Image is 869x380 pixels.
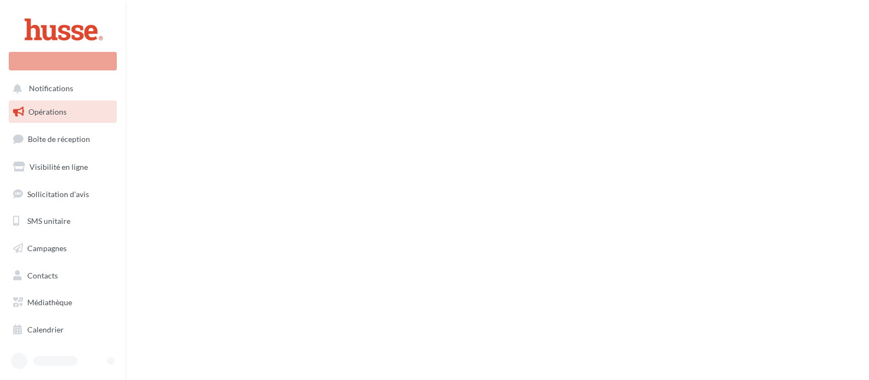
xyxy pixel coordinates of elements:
span: Contacts [27,271,58,280]
span: SMS unitaire [27,216,70,225]
span: Calendrier [27,325,64,334]
a: Sollicitation d'avis [7,183,119,206]
a: Visibilité en ligne [7,156,119,179]
a: Médiathèque [7,291,119,314]
span: Notifications [29,84,73,93]
a: Campagnes [7,237,119,260]
a: Contacts [7,264,119,287]
span: Visibilité en ligne [29,162,88,171]
span: Boîte de réception [28,134,90,144]
a: SMS unitaire [7,210,119,233]
span: Opérations [28,107,67,116]
a: Opérations [7,100,119,123]
span: Campagnes [27,244,67,253]
span: Médiathèque [27,298,72,307]
a: Calendrier [7,318,119,341]
a: Boîte de réception [7,127,119,151]
div: Nouvelle campagne [9,52,117,70]
span: Sollicitation d'avis [27,189,89,198]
